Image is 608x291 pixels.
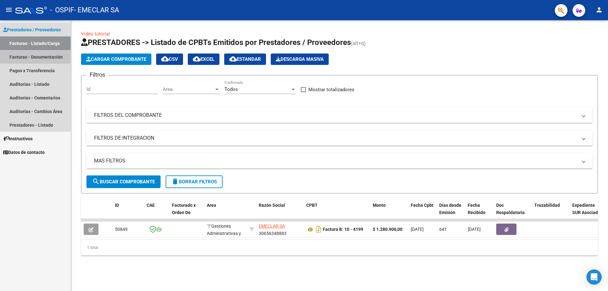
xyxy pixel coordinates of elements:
[172,203,196,215] span: Facturado x Orden De
[271,54,329,65] app-download-masive: Descarga masiva de comprobantes (adjuntos)
[81,31,110,37] a: Video tutorial
[570,199,605,226] datatable-header-cell: Expediente SUR Asociado
[586,269,602,285] div: Open Intercom Messenger
[86,175,161,188] button: Buscar Comprobante
[147,203,155,208] span: CAE
[532,199,570,226] datatable-header-cell: Trazabilidad
[3,149,45,156] span: Datos de contacto
[370,199,408,226] datatable-header-cell: Monto
[81,38,351,47] span: PRESTADORES -> Listado de CPBTs Emitidos por Prestadores / Proveedores
[308,86,354,93] span: Mostrar totalizadores
[3,26,61,33] span: Prestadores / Proveedores
[496,203,525,215] span: Doc Respaldatoria
[437,199,465,226] datatable-header-cell: Días desde Emisión
[229,55,237,63] mat-icon: cloud_download
[115,227,128,232] span: 50849
[207,203,216,208] span: Area
[50,3,74,17] span: - OSPIF
[259,203,285,208] span: Razón Social
[572,203,600,215] span: Expediente SUR Asociado
[86,153,592,168] mat-expansion-panel-header: MAS FILTROS
[156,54,183,65] button: CSV
[169,199,204,226] datatable-header-cell: Facturado x Orden De
[259,223,301,236] div: 30656348883
[439,203,461,215] span: Días desde Emisión
[171,179,217,185] span: Borrar Filtros
[534,203,560,208] span: Trazabilidad
[144,199,169,226] datatable-header-cell: CAE
[595,6,603,14] mat-icon: person
[3,135,33,142] span: Instructivos
[373,227,402,232] strong: $ 1.280.906,00
[94,112,577,119] mat-panel-title: FILTROS DEL COMPROBANTE
[207,224,241,243] span: Gestiones Administrativas y Otros
[163,86,214,92] span: Area
[468,227,481,232] span: [DATE]
[224,54,266,65] button: Estandar
[81,54,151,65] button: Cargar Comprobante
[94,157,577,164] mat-panel-title: MAS FILTROS
[5,6,13,14] mat-icon: menu
[193,55,200,63] mat-icon: cloud_download
[304,199,370,226] datatable-header-cell: CPBT
[166,175,223,188] button: Borrar Filtros
[256,199,304,226] datatable-header-cell: Razón Social
[171,178,179,185] mat-icon: delete
[115,203,119,208] span: ID
[494,199,532,226] datatable-header-cell: Doc Respaldatoria
[229,56,261,62] span: Estandar
[314,224,323,234] i: Descargar documento
[204,199,247,226] datatable-header-cell: Area
[306,203,318,208] span: CPBT
[439,227,447,232] span: 641
[86,70,108,79] h3: Filtros
[161,55,169,63] mat-icon: cloud_download
[411,227,424,232] span: [DATE]
[276,56,324,62] span: Descarga Masiva
[323,227,363,232] strong: Factura B: 10 - 4199
[259,224,285,229] span: EMECLAR SA
[225,86,238,92] span: Todos
[408,199,437,226] datatable-header-cell: Fecha Cpbt
[271,54,329,65] button: Descarga Masiva
[86,130,592,146] mat-expansion-panel-header: FILTROS DE INTEGRACION
[373,203,386,208] span: Monto
[411,203,434,208] span: Fecha Cpbt
[86,108,592,123] mat-expansion-panel-header: FILTROS DEL COMPROBANTE
[188,54,219,65] button: EXCEL
[81,240,598,256] div: 1 total
[92,179,155,185] span: Buscar Comprobante
[468,203,485,215] span: Fecha Recibido
[92,178,100,185] mat-icon: search
[94,135,577,142] mat-panel-title: FILTROS DE INTEGRACION
[193,56,214,62] span: EXCEL
[465,199,494,226] datatable-header-cell: Fecha Recibido
[86,56,146,62] span: Cargar Comprobante
[112,199,144,226] datatable-header-cell: ID
[161,56,178,62] span: CSV
[74,3,119,17] span: - EMECLAR SA
[351,40,366,46] span: (alt+q)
